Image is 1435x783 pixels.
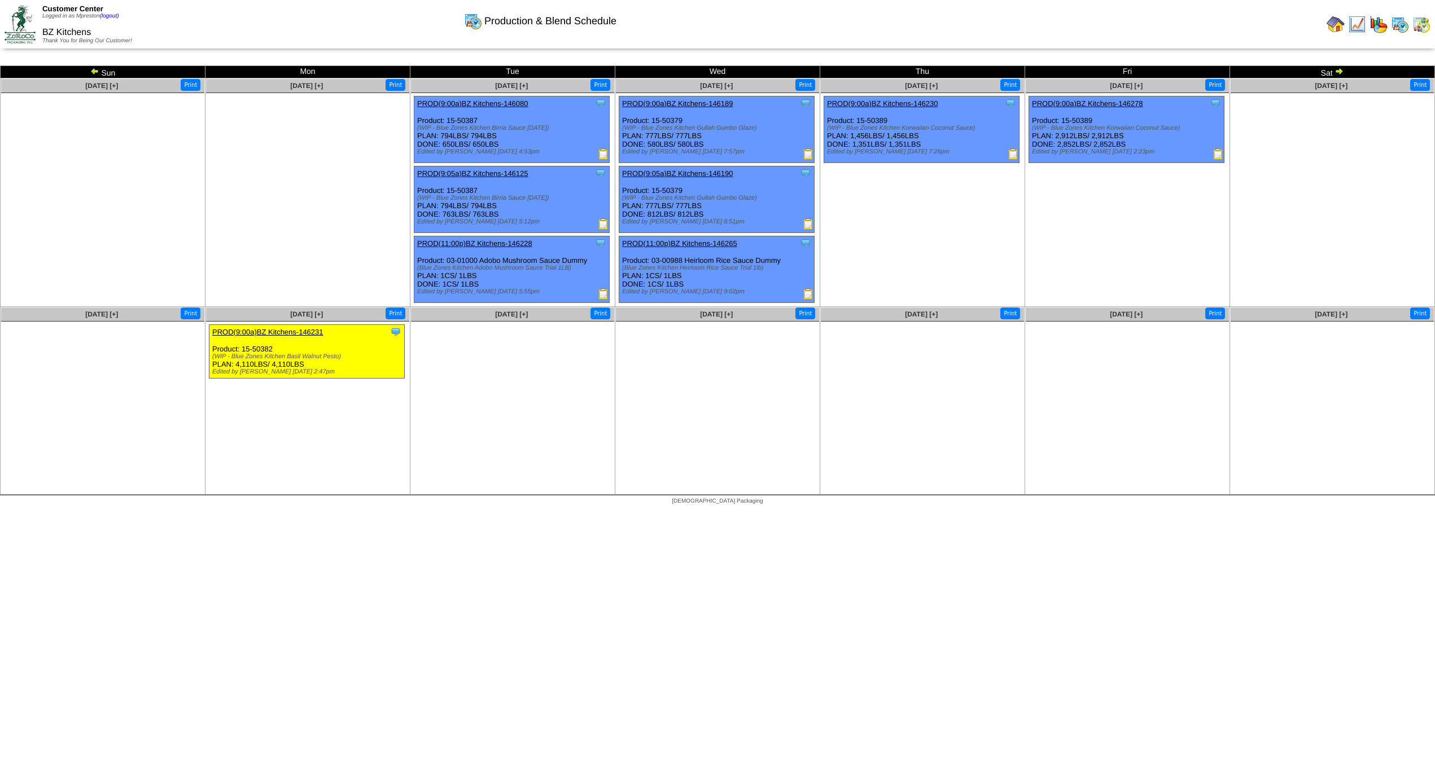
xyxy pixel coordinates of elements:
[827,99,938,108] a: PROD(9:00a)BZ Kitchens-146230
[1410,307,1430,319] button: Print
[1230,66,1435,78] td: Sat
[417,125,609,131] div: (WIP - Blue Zones Kitchen Birria Sauce [DATE])
[595,168,606,179] img: Tooltip
[1032,148,1224,155] div: Edited by [PERSON_NAME] [DATE] 2:23pm
[1032,125,1224,131] div: (WIP - Blue Zones Kitchen Korwaiian Coconut Sauce)
[464,12,482,30] img: calendarprod.gif
[598,288,609,300] img: Production Report
[410,66,615,78] td: Tue
[417,148,609,155] div: Edited by [PERSON_NAME] [DATE] 4:53pm
[1,66,205,78] td: Sun
[622,218,814,225] div: Edited by [PERSON_NAME] [DATE] 8:51pm
[827,125,1019,131] div: (WIP - Blue Zones Kitchen Korwaiian Coconut Sauce)
[905,310,938,318] a: [DATE] [+]
[209,325,405,379] div: Product: 15-50382 PLAN: 4,110LBS / 4,110LBS
[495,310,528,318] a: [DATE] [+]
[619,166,815,233] div: Product: 15-50379 PLAN: 777LBS / 777LBS DONE: 812LBS / 812LBS
[622,195,814,201] div: (WIP - Blue Zones Kitchen Gullah Gumbo Glaze)
[622,169,733,178] a: PROD(9:05a)BZ Kitchens-146190
[615,66,820,78] td: Wed
[1315,82,1348,90] a: [DATE] [+]
[85,82,118,90] span: [DATE] [+]
[1000,307,1020,319] button: Print
[795,79,815,91] button: Print
[85,310,118,318] a: [DATE] [+]
[824,96,1020,163] div: Product: 15-50389 PLAN: 1,456LBS / 1,456LBS DONE: 1,351LBS / 1,351LBS
[386,79,405,91] button: Print
[1327,15,1345,33] img: home.gif
[1391,15,1409,33] img: calendarprod.gif
[390,326,401,337] img: Tooltip
[1410,79,1430,91] button: Print
[1032,99,1143,108] a: PROD(9:00a)BZ Kitchens-146278
[1205,307,1225,319] button: Print
[622,239,737,248] a: PROD(11:00p)BZ Kitchens-146265
[1008,148,1019,160] img: Production Report
[1000,79,1020,91] button: Print
[417,218,609,225] div: Edited by [PERSON_NAME] [DATE] 5:12pm
[417,239,532,248] a: PROD(11:00p)BZ Kitchens-146228
[827,148,1019,155] div: Edited by [PERSON_NAME] [DATE] 7:26pm
[42,13,119,19] span: Logged in as Mpreston
[1205,79,1225,91] button: Print
[417,195,609,201] div: (WIP - Blue Zones Kitchen Birria Sauce [DATE])
[414,166,610,233] div: Product: 15-50387 PLAN: 794LBS / 794LBS DONE: 763LBS / 763LBS
[414,96,610,163] div: Product: 15-50387 PLAN: 794LBS / 794LBS DONE: 650LBS / 650LBS
[800,168,811,179] img: Tooltip
[598,148,609,160] img: Production Report
[1412,15,1430,33] img: calendarinout.gif
[42,38,132,44] span: Thank You for Being Our Customer!
[1213,148,1224,160] img: Production Report
[1025,66,1230,78] td: Fri
[212,328,323,336] a: PROD(9:00a)BZ Kitchens-146231
[1315,310,1348,318] a: [DATE] [+]
[205,66,410,78] td: Mon
[42,5,103,13] span: Customer Center
[42,28,91,37] span: BZ Kitchens
[5,5,36,43] img: ZoRoCo_Logo(Green%26Foil)%20jpg.webp
[905,82,938,90] a: [DATE] [+]
[1348,15,1366,33] img: line_graph.gif
[417,288,609,295] div: Edited by [PERSON_NAME] [DATE] 5:55pm
[417,99,528,108] a: PROD(9:00a)BZ Kitchens-146080
[484,15,616,27] span: Production & Blend Schedule
[803,148,814,160] img: Production Report
[820,66,1025,78] td: Thu
[622,99,733,108] a: PROD(9:00a)BZ Kitchens-146189
[495,82,528,90] a: [DATE] [+]
[1029,96,1224,163] div: Product: 15-50389 PLAN: 2,912LBS / 2,912LBS DONE: 2,852LBS / 2,852LBS
[181,79,200,91] button: Print
[800,237,811,249] img: Tooltip
[414,236,610,303] div: Product: 03-01000 Adobo Mushroom Sauce Dummy PLAN: 1CS / 1LBS DONE: 1CS / 1LBS
[803,288,814,300] img: Production Report
[417,169,528,178] a: PROD(9:05a)BZ Kitchens-146125
[700,82,733,90] a: [DATE] [+]
[212,368,404,375] div: Edited by [PERSON_NAME] [DATE] 2:47pm
[90,67,99,76] img: arrowleft.gif
[622,148,814,155] div: Edited by [PERSON_NAME] [DATE] 7:57pm
[619,236,815,303] div: Product: 03-00988 Heirloom Rice Sauce Dummy PLAN: 1CS / 1LBS DONE: 1CS / 1LBS
[1005,98,1016,109] img: Tooltip
[290,310,323,318] a: [DATE] [+]
[1110,82,1143,90] a: [DATE] [+]
[590,307,610,319] button: Print
[290,82,323,90] a: [DATE] [+]
[595,98,606,109] img: Tooltip
[417,265,609,271] div: (Blue Zones Kitchen Adobo Mushroom Sauce Trial 1LB)
[1370,15,1388,33] img: graph.gif
[1335,67,1344,76] img: arrowright.gif
[622,288,814,295] div: Edited by [PERSON_NAME] [DATE] 9:02pm
[386,307,405,319] button: Print
[700,310,733,318] a: [DATE] [+]
[1110,310,1143,318] span: [DATE] [+]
